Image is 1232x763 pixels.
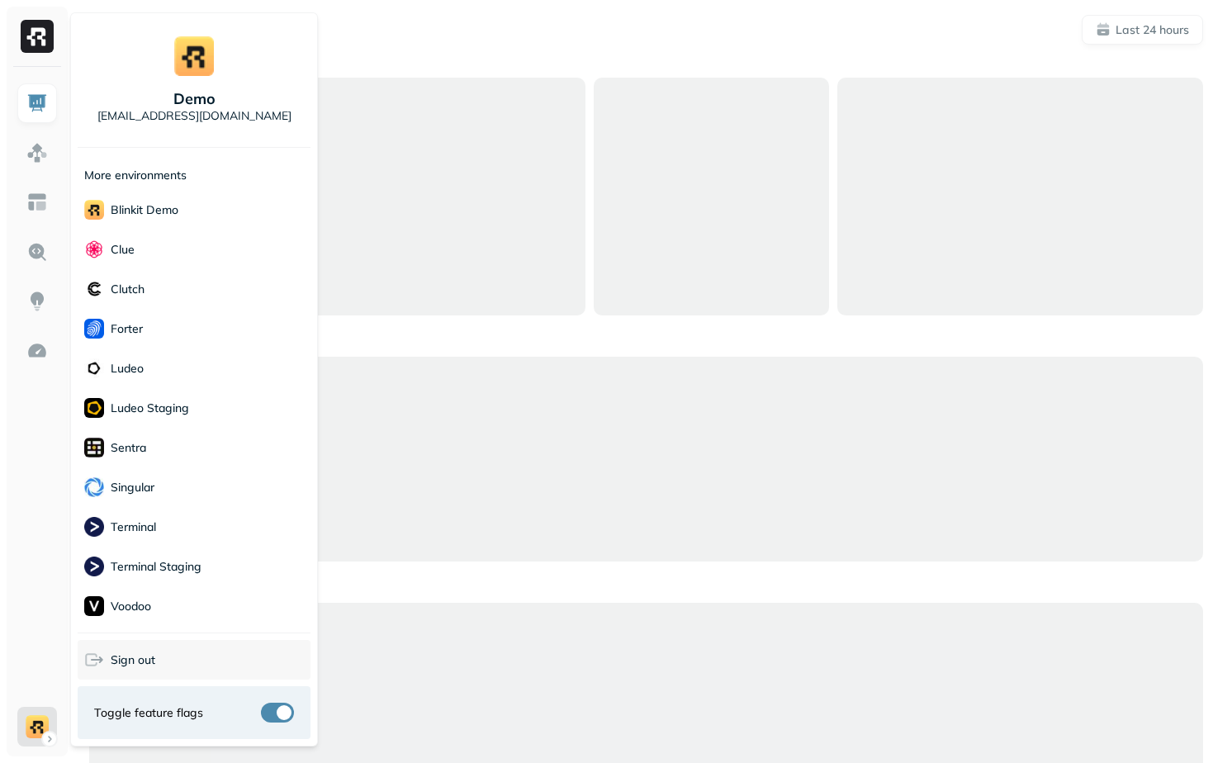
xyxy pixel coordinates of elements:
img: Terminal Staging [84,557,104,576]
img: Forter [84,319,104,339]
img: Ludeo [84,358,104,378]
p: Terminal Staging [111,559,201,575]
p: Sentra [111,440,146,456]
p: Clue [111,242,135,258]
p: Ludeo Staging [111,400,189,416]
span: Sign out [111,652,155,668]
p: Forter [111,321,143,337]
p: Voodoo [111,599,151,614]
p: Singular [111,480,154,495]
p: Terminal [111,519,156,535]
p: More environments [84,168,187,183]
img: demo [174,36,214,76]
span: Toggle feature flags [94,705,203,721]
img: Clue [84,239,104,259]
p: [EMAIL_ADDRESS][DOMAIN_NAME] [97,108,291,124]
img: Voodoo [84,596,104,616]
img: Blinkit Demo [84,200,104,220]
img: Clutch [84,279,104,299]
p: Clutch [111,282,145,297]
p: demo [173,89,216,108]
img: Singular [84,477,104,497]
img: Terminal [84,517,104,537]
p: Blinkit Demo [111,202,178,218]
p: Ludeo [111,361,144,377]
img: Sentra [84,438,104,457]
img: Ludeo Staging [84,398,104,418]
